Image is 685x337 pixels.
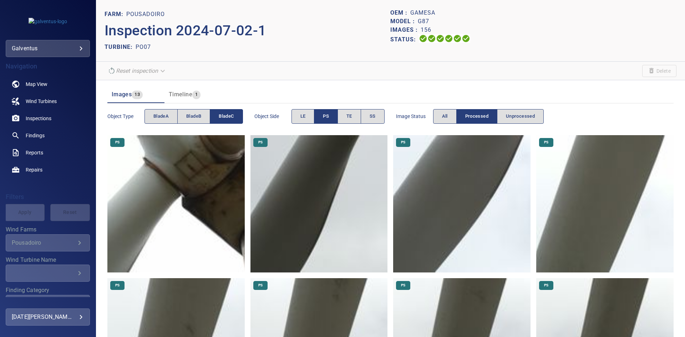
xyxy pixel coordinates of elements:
span: PS [111,283,124,288]
div: objectType [144,109,243,124]
div: Finding Category [6,295,90,312]
span: PS [397,283,410,288]
svg: Uploading 100% [419,34,427,43]
svg: ML Processing 100% [445,34,453,43]
span: Map View [26,81,47,88]
svg: Data Formatted 100% [427,34,436,43]
svg: Classification 100% [462,34,470,43]
span: bladeB [186,112,201,121]
span: Unable to delete the inspection due to your user permissions [642,65,676,77]
p: TURBINE: [105,43,136,51]
button: All [433,109,457,124]
span: Reports [26,149,43,156]
span: SS [370,112,376,121]
p: Inspection 2024-07-02-1 [105,20,391,41]
p: G87 [418,17,429,26]
div: galventus [12,43,84,54]
div: Pousadoiro [12,239,75,246]
span: Unprocessed [506,112,535,121]
div: objectSide [291,109,385,124]
button: LE [291,109,315,124]
p: Gamesa [410,9,435,17]
h4: Navigation [6,63,90,70]
p: Pousadoiro [126,10,165,19]
button: PS [314,109,338,124]
div: imageStatus [433,109,544,124]
span: PS [540,283,553,288]
span: Findings [26,132,45,139]
a: map noActive [6,76,90,93]
a: windturbines noActive [6,93,90,110]
p: PO07 [136,43,151,51]
svg: Matching 100% [453,34,462,43]
img: galventus-logo [29,18,67,25]
span: LE [300,112,306,121]
p: 156 [421,26,431,34]
div: Wind Turbine Name [6,265,90,282]
div: Unable to reset the inspection due to your user permissions [105,65,169,77]
p: Status: [390,34,419,45]
span: PS [111,140,124,145]
span: PS [397,140,410,145]
span: Images [112,91,132,98]
span: PS [254,283,267,288]
em: Reset inspection [116,67,158,74]
label: Wind Turbine Name [6,257,90,263]
button: SS [361,109,385,124]
p: Model : [390,17,418,26]
span: Timeline [169,91,192,98]
span: Image Status [396,113,433,120]
label: Wind Farms [6,227,90,233]
span: PS [540,140,553,145]
svg: Selecting 100% [436,34,445,43]
span: Wind Turbines [26,98,57,105]
label: Finding Category [6,287,90,293]
button: TE [338,109,361,124]
p: Images : [390,26,421,34]
span: Object type [107,113,144,120]
a: inspections noActive [6,110,90,127]
span: bladeA [153,112,169,121]
button: bladeA [144,109,178,124]
span: Inspections [26,115,51,122]
span: Object Side [254,113,291,120]
span: Processed [465,112,488,121]
span: Repairs [26,166,42,173]
span: TE [346,112,352,121]
button: bladeB [177,109,210,124]
button: Processed [456,109,497,124]
span: PS [323,112,329,121]
a: reports noActive [6,144,90,161]
p: OEM : [390,9,410,17]
button: bladeC [210,109,243,124]
a: findings noActive [6,127,90,144]
span: PS [254,140,267,145]
div: Reset inspection [105,65,169,77]
span: 1 [192,91,201,99]
button: Unprocessed [497,109,544,124]
div: galventus [6,40,90,57]
h4: Filters [6,193,90,200]
span: bladeC [219,112,234,121]
span: All [442,112,448,121]
div: [DATE][PERSON_NAME] [12,311,84,323]
div: Wind Farms [6,234,90,251]
span: 13 [132,91,143,99]
a: repairs noActive [6,161,90,178]
p: FARM: [105,10,126,19]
